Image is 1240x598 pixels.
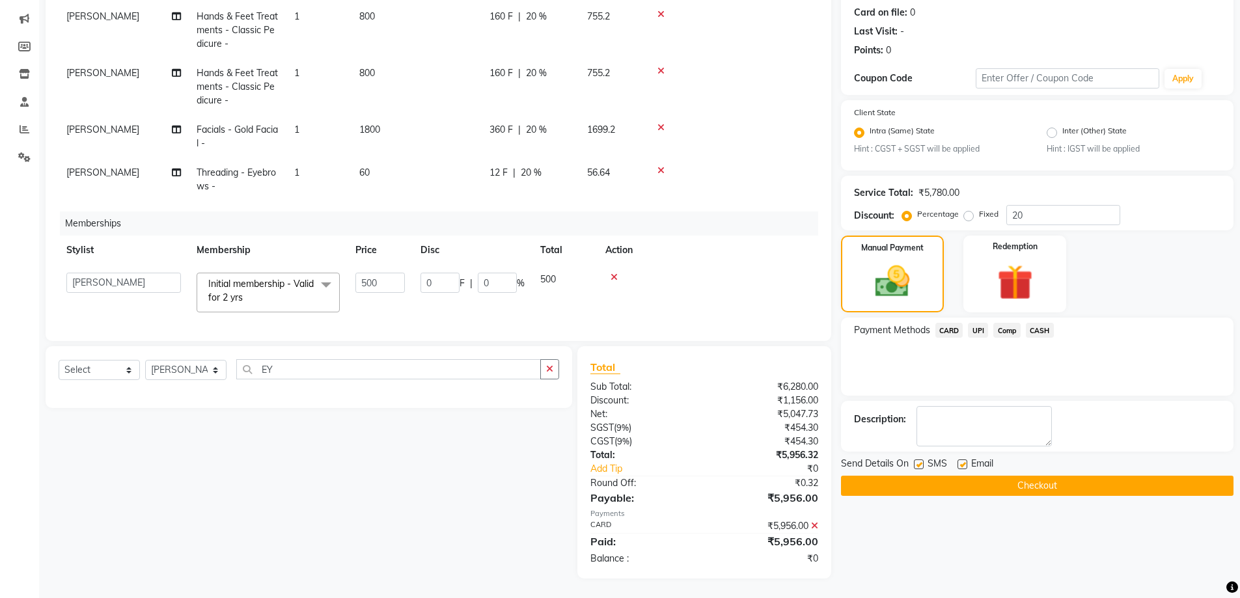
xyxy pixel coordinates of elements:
[971,457,993,473] span: Email
[616,422,629,433] span: 9%
[979,208,999,220] label: Fixed
[918,186,959,200] div: ₹5,780.00
[359,167,370,178] span: 60
[854,25,898,38] div: Last Visit:
[526,123,547,137] span: 20 %
[1026,323,1054,338] span: CASH
[236,359,541,379] input: Search
[348,236,413,265] th: Price
[704,380,828,394] div: ₹6,280.00
[294,124,299,135] span: 1
[197,124,278,149] span: Facials - Gold Facial -
[590,508,818,519] div: Payments
[532,236,598,265] th: Total
[725,462,828,476] div: ₹0
[208,278,314,303] span: Initial membership - Valid for 2 yrs
[841,476,1233,496] button: Checkout
[489,166,508,180] span: 12 F
[66,124,139,135] span: [PERSON_NAME]
[704,448,828,462] div: ₹5,956.32
[587,124,615,135] span: 1699.2
[854,107,896,118] label: Client State
[460,277,465,290] span: F
[66,167,139,178] span: [PERSON_NAME]
[489,10,513,23] span: 160 F
[704,421,828,435] div: ₹454.30
[521,166,542,180] span: 20 %
[935,323,963,338] span: CARD
[581,490,704,506] div: Payable:
[581,519,704,533] div: CARD
[854,44,883,57] div: Points:
[704,552,828,565] div: ₹0
[359,124,380,135] span: 1800
[870,125,935,141] label: Intra (Same) State
[617,436,629,446] span: 9%
[66,10,139,22] span: [PERSON_NAME]
[841,457,909,473] span: Send Details On
[704,490,828,506] div: ₹5,956.00
[704,476,828,490] div: ₹0.32
[489,123,513,137] span: 360 F
[581,534,704,549] div: Paid:
[704,394,828,407] div: ₹1,156.00
[854,6,907,20] div: Card on file:
[581,552,704,565] div: Balance :
[294,167,299,178] span: 1
[513,166,516,180] span: |
[59,236,189,265] th: Stylist
[590,422,614,433] span: SGST
[581,407,704,421] div: Net:
[518,10,521,23] span: |
[1164,69,1202,88] button: Apply
[854,209,894,223] div: Discount:
[900,25,904,38] div: -
[294,67,299,79] span: 1
[581,380,704,394] div: Sub Total:
[243,292,249,303] a: x
[197,167,276,192] span: Threading - Eyebrows -
[581,394,704,407] div: Discount:
[581,435,704,448] div: ( )
[854,186,913,200] div: Service Total:
[1047,143,1220,155] small: Hint : IGST will be applied
[1062,125,1127,141] label: Inter (Other) State
[197,67,278,106] span: Hands & Feet Treatments - Classic Pedicure -
[910,6,915,20] div: 0
[518,123,521,137] span: |
[470,277,473,290] span: |
[587,167,610,178] span: 56.64
[928,457,947,473] span: SMS
[518,66,521,80] span: |
[66,67,139,79] span: [PERSON_NAME]
[917,208,959,220] label: Percentage
[598,236,818,265] th: Action
[517,277,525,290] span: %
[704,519,828,533] div: ₹5,956.00
[704,435,828,448] div: ₹454.30
[197,10,278,49] span: Hands & Feet Treatments - Classic Pedicure -
[854,323,930,337] span: Payment Methods
[359,10,375,22] span: 800
[861,242,924,254] label: Manual Payment
[986,260,1044,305] img: _gift.svg
[864,262,920,301] img: _cash.svg
[540,273,556,285] span: 500
[587,67,610,79] span: 755.2
[489,66,513,80] span: 160 F
[581,421,704,435] div: ( )
[189,236,348,265] th: Membership
[590,360,620,374] span: Total
[976,68,1159,88] input: Enter Offer / Coupon Code
[704,407,828,421] div: ₹5,047.73
[854,143,1028,155] small: Hint : CGST + SGST will be applied
[413,236,532,265] th: Disc
[854,72,976,85] div: Coupon Code
[526,66,547,80] span: 20 %
[993,323,1021,338] span: Comp
[968,323,988,338] span: UPI
[581,476,704,490] div: Round Off:
[581,448,704,462] div: Total:
[993,241,1038,252] label: Redemption
[587,10,610,22] span: 755.2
